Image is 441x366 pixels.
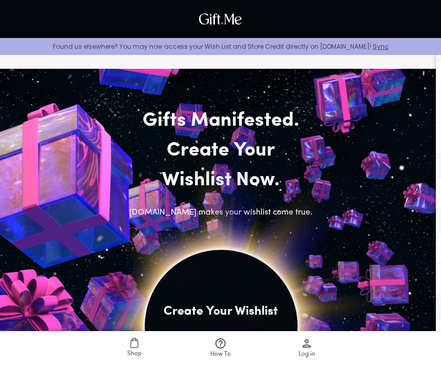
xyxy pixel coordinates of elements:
p: Found us elsewhere? You may now access your Wish List and Store Credit directly on [DOMAIN_NAME]! [8,42,433,51]
span: How To [210,350,231,359]
h2: Gifts Manifested. [114,106,328,136]
a: Sync [373,42,389,51]
img: GiftMe Logo [196,11,245,27]
span: Shop [127,349,142,359]
a: Log in [264,331,350,366]
a: How To [177,331,264,366]
h4: Create Your Wishlist [164,303,278,320]
a: Shop [91,331,177,366]
span: Log in [298,350,315,359]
